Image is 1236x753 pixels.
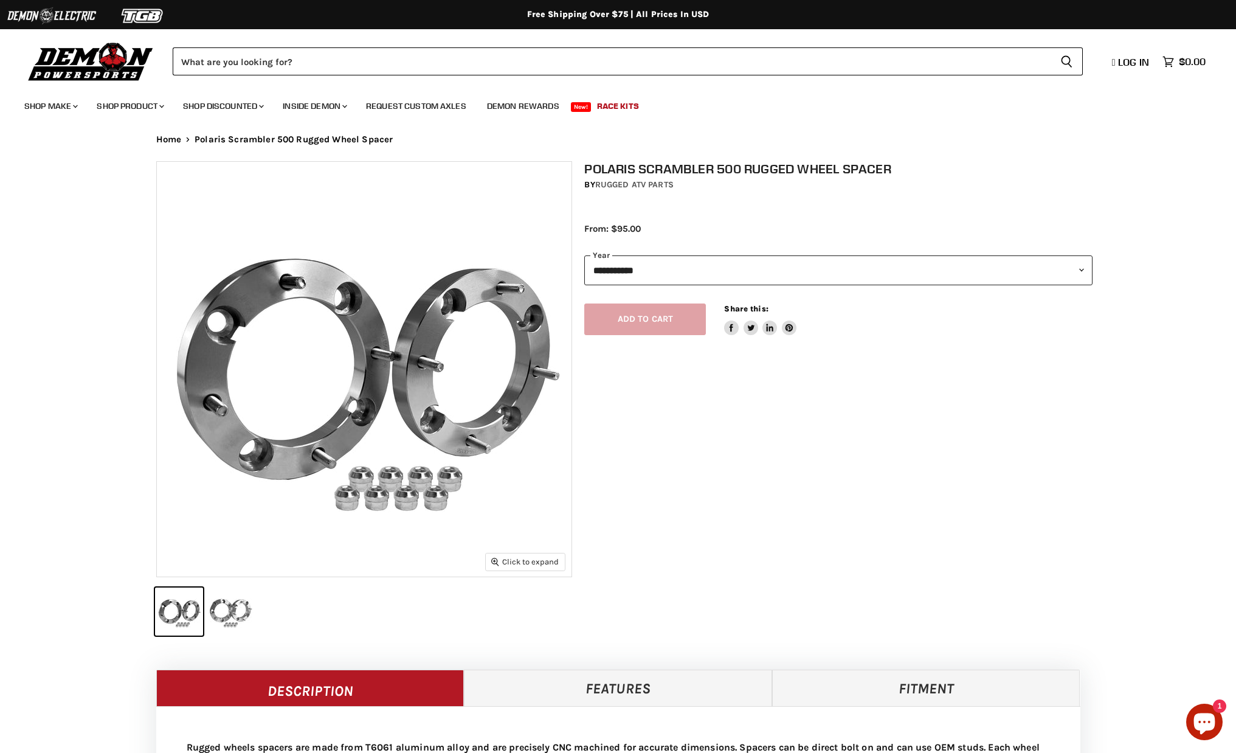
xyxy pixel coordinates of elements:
[584,161,1093,176] h1: Polaris Scrambler 500 Rugged Wheel Spacer
[772,670,1080,706] a: Fitment
[207,588,255,636] button: Polaris Scrambler 500 Rugged Wheel Spacer thumbnail
[584,255,1093,285] select: year
[588,94,648,119] a: Race Kits
[24,40,157,83] img: Demon Powersports
[173,47,1083,75] form: Product
[157,162,571,577] img: Polaris Scrambler 500 Rugged Wheel Spacer
[156,670,464,706] a: Description
[1118,56,1149,68] span: Log in
[478,94,568,119] a: Demon Rewards
[486,553,565,570] button: Click to expand
[584,178,1093,192] div: by
[132,9,1105,20] div: Free Shipping Over $75 | All Prices In USD
[491,557,559,566] span: Click to expand
[274,94,354,119] a: Inside Demon
[1156,53,1212,71] a: $0.00
[595,179,674,190] a: Rugged ATV Parts
[156,134,182,145] a: Home
[173,47,1051,75] input: Search
[132,134,1105,145] nav: Breadcrumbs
[357,94,475,119] a: Request Custom Axles
[195,134,393,145] span: Polaris Scrambler 500 Rugged Wheel Spacer
[724,304,768,313] span: Share this:
[15,94,85,119] a: Shop Make
[88,94,171,119] a: Shop Product
[1051,47,1083,75] button: Search
[464,670,772,706] a: Features
[724,304,796,336] aside: Share this:
[571,102,592,112] span: New!
[155,588,203,636] button: Polaris Scrambler 500 Rugged Wheel Spacer thumbnail
[1182,704,1226,743] inbox-online-store-chat: Shopify online store chat
[1107,57,1156,68] a: Log in
[584,223,641,234] span: From: $95.00
[174,94,271,119] a: Shop Discounted
[15,89,1203,119] ul: Main menu
[6,4,97,27] img: Demon Electric Logo 2
[1179,56,1206,68] span: $0.00
[97,4,188,27] img: TGB Logo 2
